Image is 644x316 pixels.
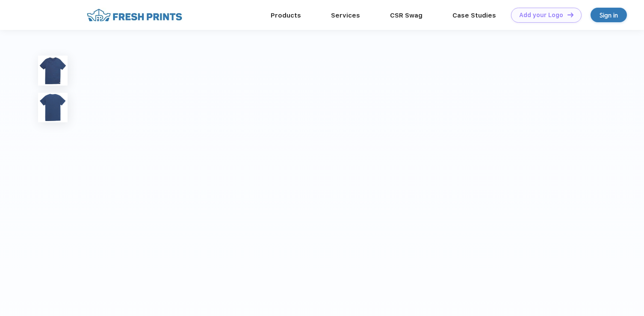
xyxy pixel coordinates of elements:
img: fo%20logo%202.webp [84,8,185,23]
img: DT [567,12,573,17]
a: Sign in [591,8,627,22]
a: Products [271,12,301,19]
div: Add your Logo [519,12,563,19]
img: func=resize&h=100 [38,56,68,85]
img: func=resize&h=100 [38,93,68,122]
div: Sign in [600,10,618,20]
